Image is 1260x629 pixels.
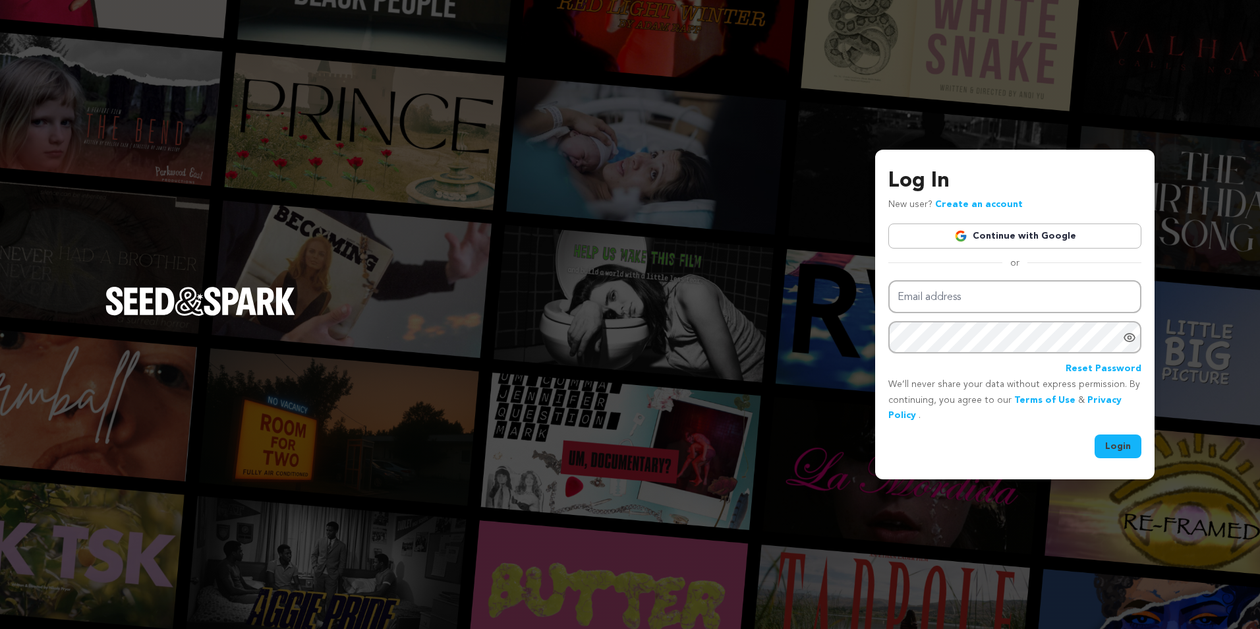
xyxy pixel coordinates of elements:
input: Email address [888,280,1141,314]
img: Seed&Spark Logo [105,287,295,316]
h3: Log In [888,165,1141,197]
a: Seed&Spark Homepage [105,287,295,342]
img: Google logo [954,229,967,243]
a: Reset Password [1066,361,1141,377]
a: Create an account [935,200,1023,209]
p: We’ll never share your data without express permission. By continuing, you agree to our & . [888,377,1141,424]
a: Continue with Google [888,224,1141,249]
a: Show password as plain text. Warning: this will display your password on the screen. [1123,331,1136,344]
a: Terms of Use [1014,396,1075,405]
p: New user? [888,197,1023,213]
span: or [1002,256,1027,270]
button: Login [1095,434,1141,458]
